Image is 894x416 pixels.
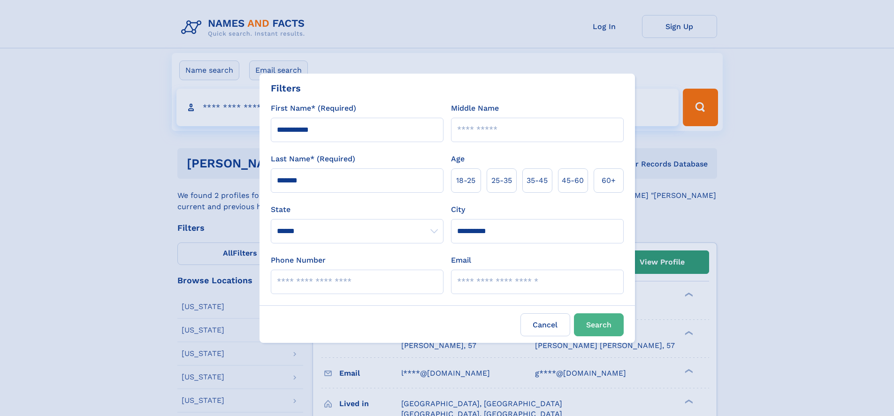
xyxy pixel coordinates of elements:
[491,175,512,186] span: 25‑35
[562,175,584,186] span: 45‑60
[520,313,570,336] label: Cancel
[451,204,465,215] label: City
[271,204,443,215] label: State
[451,153,465,165] label: Age
[456,175,475,186] span: 18‑25
[451,103,499,114] label: Middle Name
[602,175,616,186] span: 60+
[271,81,301,95] div: Filters
[451,255,471,266] label: Email
[574,313,624,336] button: Search
[271,103,356,114] label: First Name* (Required)
[271,153,355,165] label: Last Name* (Required)
[527,175,548,186] span: 35‑45
[271,255,326,266] label: Phone Number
